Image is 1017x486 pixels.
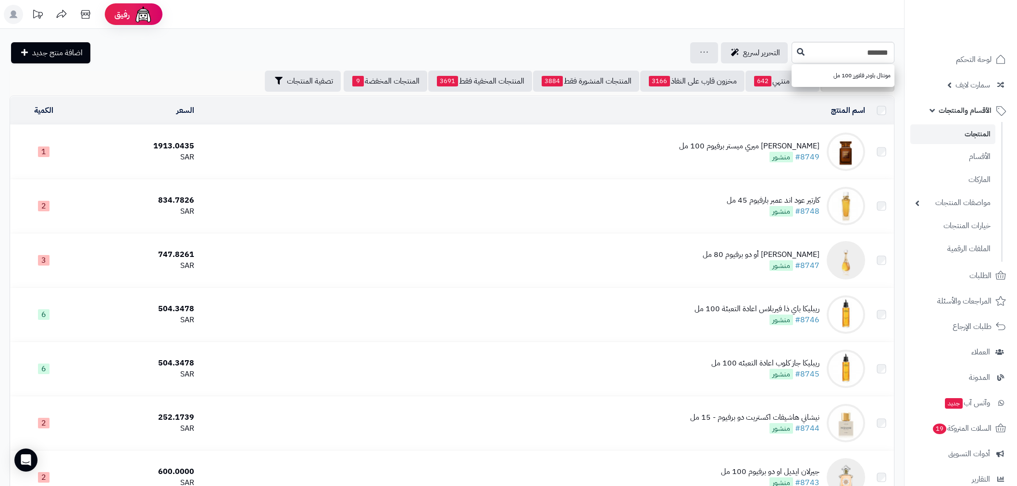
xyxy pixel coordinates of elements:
a: الطلبات [910,264,1011,287]
div: نيشاني هاشيفات اكستريت دو برفيوم - 15 مل [690,412,819,423]
div: SAR [81,315,194,326]
a: المدونة [910,366,1011,389]
img: نيشاني هاشيفات اكستريت دو برفيوم - 15 مل [827,404,865,442]
a: مخزون قارب على النفاذ3166 [640,71,744,92]
div: كارتير عود اند عمبر بارفيوم 45 مل [727,195,819,206]
span: 19 [933,424,946,434]
div: 747.8261 [81,249,194,260]
span: 3691 [437,76,458,86]
span: الأقسام والمنتجات [939,104,992,117]
div: SAR [81,423,194,434]
div: 504.3478 [81,358,194,369]
img: كارتير عود اند عمبر بارفيوم 45 مل [827,187,865,225]
a: مواصفات المنتجات [910,193,995,213]
a: المنتجات المخفضة9 [344,71,427,92]
img: ريبليكا باي ذا فيربلاس اعادة التعبئة 100 مل [827,295,865,334]
span: المدونة [969,371,990,384]
a: أدوات التسويق [910,442,1011,465]
a: الأقسام [910,146,995,167]
a: مونتال باودر فلاورز 100 مل [792,67,894,85]
span: الطلبات [969,269,992,282]
div: 252.1739 [81,412,194,423]
span: وآتس آب [944,396,990,410]
div: SAR [81,260,194,271]
div: ريبليكا باي ذا فيربلاس اعادة التعبئة 100 مل [695,304,819,315]
span: رفيق [114,9,130,20]
a: التحرير لسريع [721,42,788,63]
a: خيارات المنتجات [910,216,995,236]
div: SAR [81,369,194,380]
span: تصفية المنتجات [287,75,333,87]
span: 1 [38,146,50,157]
span: 2 [38,472,50,483]
span: جديد [945,398,963,409]
span: منشور [769,369,793,379]
span: العملاء [971,345,990,359]
span: منشور [769,423,793,434]
span: المراجعات والأسئلة [937,294,992,308]
a: المراجعات والأسئلة [910,290,1011,313]
span: أدوات التسويق [948,447,990,461]
div: جيرلان ايديل او دو برفيوم 100 مل [721,466,819,477]
span: اضافة منتج جديد [32,47,83,59]
a: المنتجات [910,124,995,144]
a: #8746 [795,314,819,326]
a: #8748 [795,206,819,217]
a: المنتجات المخفية فقط3691 [428,71,532,92]
a: السعر [176,105,194,116]
span: منشور [769,315,793,325]
span: السلات المتروكة [932,422,992,435]
span: 6 [38,309,50,320]
div: 600.0000 [81,466,194,477]
span: طلبات الإرجاع [953,320,992,333]
button: تصفية المنتجات [265,71,341,92]
img: ريبليكا جاز كلوب اعادة التعبئه 100 مل [827,350,865,388]
a: السلات المتروكة19 [910,417,1011,440]
a: #8747 [795,260,819,271]
div: ريبليكا جاز كلوب اعادة التعبئه 100 مل [711,358,819,369]
span: منشور [769,206,793,217]
div: SAR [81,152,194,163]
span: التقارير [972,473,990,486]
span: 2 [38,418,50,428]
span: 3 [38,255,50,266]
a: وآتس آبجديد [910,391,1011,414]
a: الكمية [34,105,53,116]
span: التحرير لسريع [743,47,780,59]
a: مخزون منتهي642 [745,71,819,92]
a: #8744 [795,423,819,434]
div: 1913.0435 [81,141,194,152]
img: ديور جادور لور أو دو برفيوم 80 مل [827,241,865,279]
a: الماركات [910,170,995,190]
div: SAR [81,206,194,217]
span: منشور [769,260,793,271]
span: لوحة التحكم [956,53,992,66]
span: 6 [38,364,50,374]
img: ai-face.png [134,5,153,24]
span: 3884 [542,76,563,86]
div: 834.7826 [81,195,194,206]
a: المنتجات المنشورة فقط3884 [533,71,639,92]
span: 2 [38,201,50,211]
a: تحديثات المنصة [25,5,50,26]
a: اضافة منتج جديد [11,42,90,63]
a: اسم المنتج [831,105,865,116]
a: العملاء [910,340,1011,364]
div: Open Intercom Messenger [14,449,37,472]
img: logo-2.png [952,26,1008,46]
a: طلبات الإرجاع [910,315,1011,338]
a: #8749 [795,151,819,163]
span: منشور [769,152,793,162]
a: #8745 [795,368,819,380]
img: توم فورد ميري ميستر برفيوم 100 مل [827,133,865,171]
span: سمارت لايف [955,78,990,92]
div: [PERSON_NAME] أو دو برفيوم 80 مل [703,249,819,260]
div: 504.3478 [81,304,194,315]
a: لوحة التحكم [910,48,1011,71]
div: [PERSON_NAME] ميري ميستر برفيوم 100 مل [679,141,819,152]
a: الملفات الرقمية [910,239,995,259]
span: 9 [352,76,364,86]
span: 642 [754,76,771,86]
span: 3166 [649,76,670,86]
